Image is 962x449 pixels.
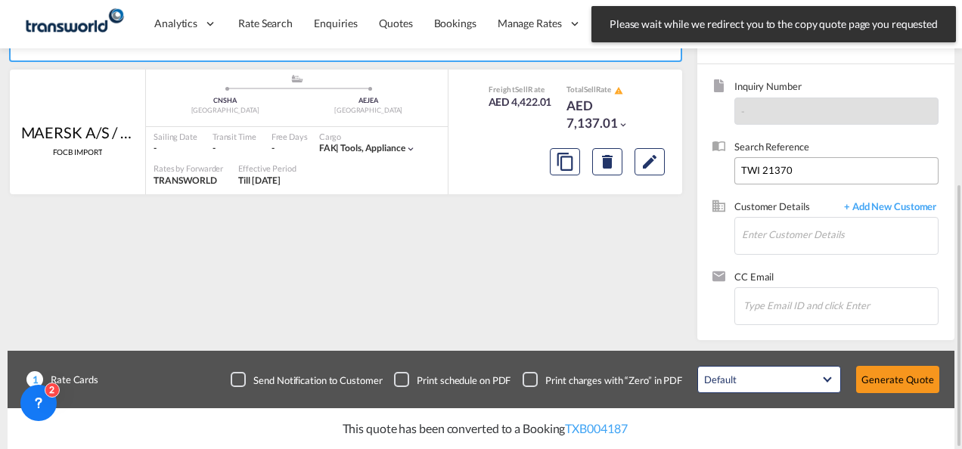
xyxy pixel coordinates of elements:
[319,131,416,142] div: Cargo
[154,16,197,31] span: Analytics
[319,142,405,155] div: tools, appliance
[26,371,43,388] span: 1
[741,288,938,321] md-chips-wrap: Chips container. Enter the text area, then type text, and press enter to add a chip.
[618,119,628,130] md-icon: icon-chevron-down
[515,85,528,94] span: Sell
[231,372,382,387] md-checkbox: Checkbox No Ink
[213,142,256,155] div: -
[238,17,293,29] span: Rate Search
[238,175,281,187] div: Till 20 Aug 2025
[53,147,103,157] span: FOCB IMPORT
[741,105,745,117] span: -
[742,218,938,252] input: Enter Customer Details
[614,86,623,95] md-icon: icon-alert
[734,270,939,287] span: CC Email
[394,372,510,387] md-checkbox: Checkbox No Ink
[154,96,297,106] div: CNSHA
[335,420,628,437] p: This quote has been converted to a Booking
[21,122,135,143] div: MAERSK A/S / TDWC-DUBAI
[489,84,552,94] div: Freight Rate
[319,142,341,153] span: FAK
[336,142,339,153] span: |
[836,200,939,217] span: + Add New Customer
[23,7,125,41] img: f753ae806dec11f0841701cdfdf085c0.png
[734,140,939,157] span: Search Reference
[238,163,296,174] div: Effective Period
[498,16,562,31] span: Manage Rates
[154,142,197,155] div: -
[417,373,510,386] div: Print schedule on PDF
[856,366,939,393] button: Generate Quote
[489,94,552,110] div: AED 4,422.01
[154,163,223,174] div: Rates by Forwarder
[734,157,939,184] input: Enter search reference
[253,373,382,386] div: Send Notification to Customer
[154,131,197,142] div: Sailing Date
[592,148,622,175] button: Delete
[272,142,275,155] div: -
[584,85,596,94] span: Sell
[734,79,939,97] span: Inquiry Number
[288,75,306,82] md-icon: assets/icons/custom/ship-fill.svg
[154,175,217,186] span: TRANSWORLD
[379,17,412,29] span: Quotes
[566,97,642,133] div: AED 7,137.01
[434,17,476,29] span: Bookings
[605,17,942,32] span: Please wait while we redirect you to the copy quote page you requested
[272,131,308,142] div: Free Days
[613,85,623,96] button: icon-alert
[9,17,682,62] div: + Add New Rate Card
[297,96,441,106] div: AEJEA
[297,106,441,116] div: [GEOGRAPHIC_DATA]
[550,148,580,175] button: Copy
[556,153,574,171] md-icon: assets/icons/custom/copyQuote.svg
[43,373,98,386] span: Rate Cards
[523,372,682,387] md-checkbox: Checkbox No Ink
[154,106,297,116] div: [GEOGRAPHIC_DATA]
[566,84,642,96] div: Total Rate
[743,290,895,321] input: Chips input.
[734,200,836,217] span: Customer Details
[238,175,281,186] span: Till [DATE]
[565,421,627,435] a: TXB004187
[704,373,736,386] div: Default
[314,17,358,29] span: Enquiries
[154,175,223,187] div: TRANSWORLD
[635,148,665,175] button: Edit
[213,131,256,142] div: Transit Time
[545,373,682,386] div: Print charges with “Zero” in PDF
[405,144,416,154] md-icon: icon-chevron-down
